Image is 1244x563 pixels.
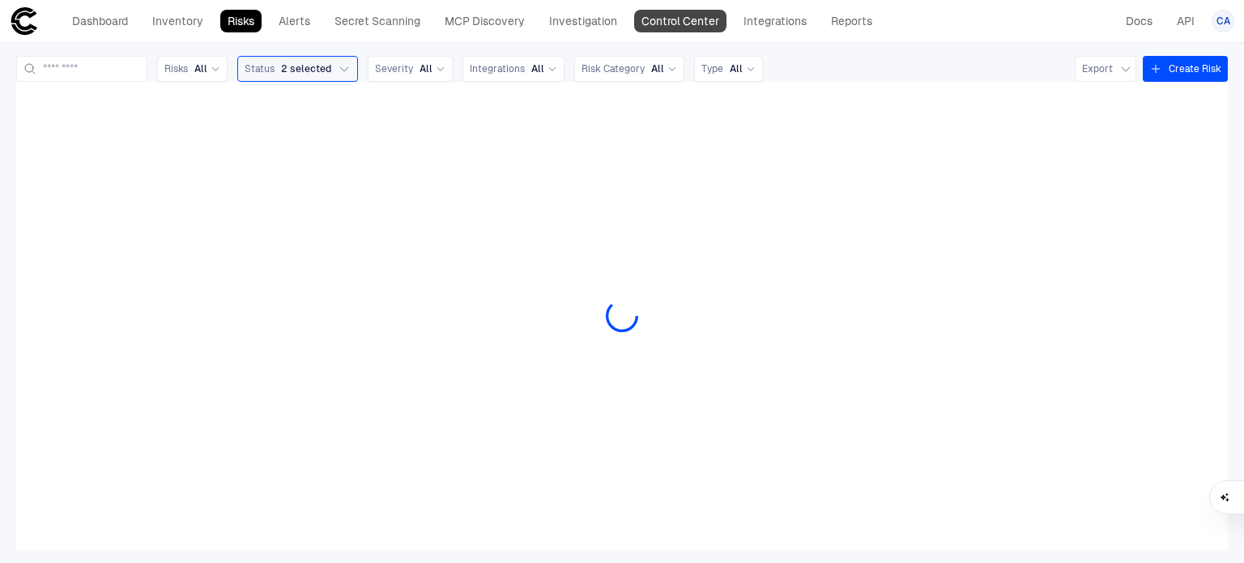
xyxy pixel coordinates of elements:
span: Severity [375,62,413,75]
a: Control Center [634,10,726,32]
a: Docs [1118,10,1160,32]
span: Type [701,62,723,75]
span: All [194,62,207,75]
a: Integrations [736,10,814,32]
span: Integrations [470,62,525,75]
span: CA [1216,15,1230,28]
a: MCP Discovery [437,10,532,32]
span: All [531,62,544,75]
a: Secret Scanning [327,10,428,32]
span: 2 selected [281,62,331,75]
button: Status2 selected [237,56,358,82]
span: Risk Category [582,62,645,75]
span: Status [245,62,275,75]
a: API [1169,10,1202,32]
span: All [730,62,743,75]
button: CA [1212,10,1234,32]
button: Export [1075,56,1136,82]
span: Risks [164,62,188,75]
a: Alerts [271,10,317,32]
button: Create Risk [1143,56,1228,82]
span: All [651,62,664,75]
a: Inventory [145,10,211,32]
a: Investigation [542,10,624,32]
a: Dashboard [65,10,135,32]
span: All [420,62,432,75]
a: Risks [220,10,262,32]
a: Reports [824,10,880,32]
